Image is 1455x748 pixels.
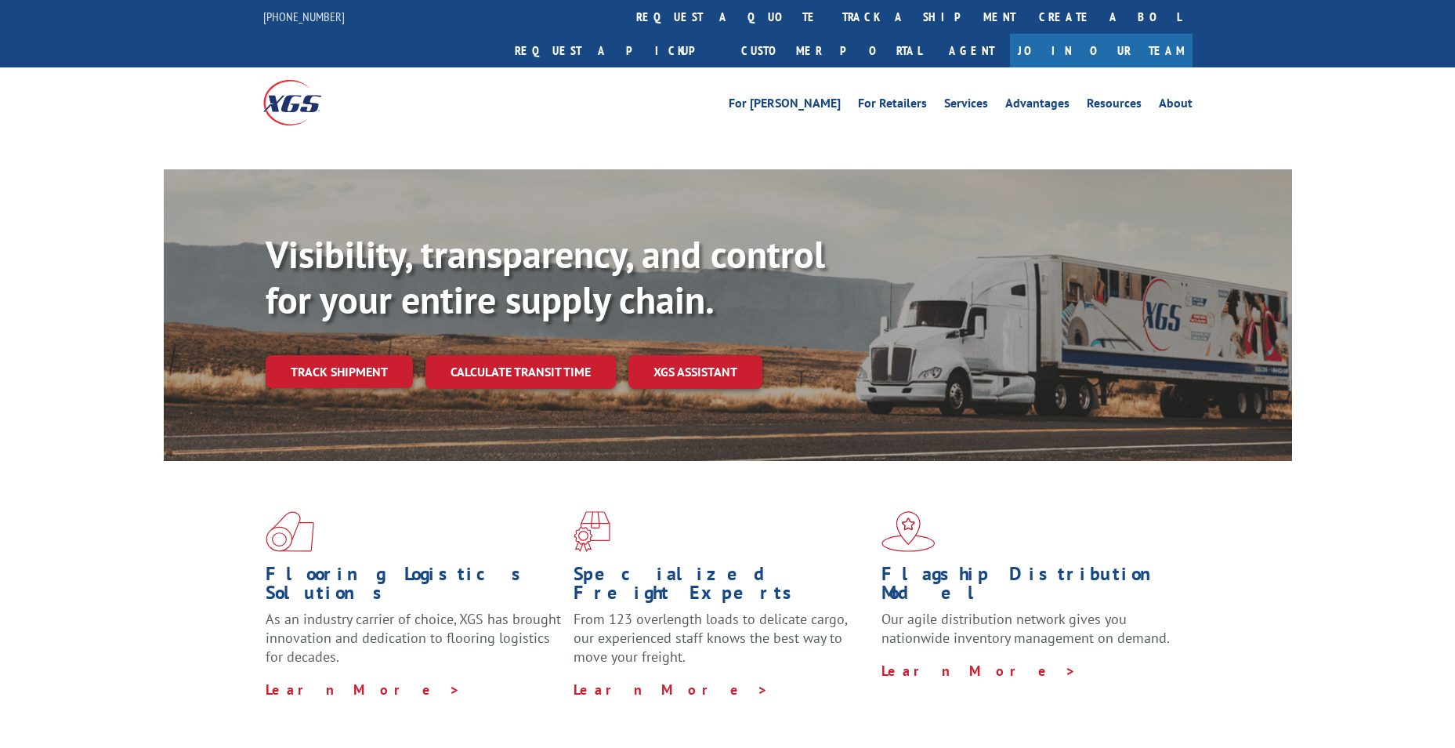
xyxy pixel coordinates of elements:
b: Visibility, transparency, and control for your entire supply chain. [266,230,825,324]
a: Request a pickup [503,34,729,67]
a: Agent [933,34,1010,67]
span: As an industry carrier of choice, XGS has brought innovation and dedication to flooring logistics... [266,610,561,666]
a: Join Our Team [1010,34,1193,67]
a: Customer Portal [729,34,933,67]
a: About [1159,97,1193,114]
a: For Retailers [858,97,927,114]
a: Resources [1087,97,1142,114]
span: Our agile distribution network gives you nationwide inventory management on demand. [881,610,1170,647]
a: Calculate transit time [425,355,616,389]
img: xgs-icon-flagship-distribution-model-red [881,511,936,552]
a: [PHONE_NUMBER] [263,9,345,24]
a: XGS ASSISTANT [628,355,762,389]
p: From 123 overlength loads to delicate cargo, our experienced staff knows the best way to move you... [574,610,870,680]
h1: Specialized Freight Experts [574,565,870,610]
a: Advantages [1005,97,1070,114]
h1: Flooring Logistics Solutions [266,565,562,610]
a: Learn More > [881,662,1077,680]
img: xgs-icon-total-supply-chain-intelligence-red [266,511,314,552]
a: Learn More > [266,681,461,699]
h1: Flagship Distribution Model [881,565,1178,610]
a: For [PERSON_NAME] [729,97,841,114]
a: Services [944,97,988,114]
img: xgs-icon-focused-on-flooring-red [574,511,610,552]
a: Track shipment [266,355,413,388]
a: Learn More > [574,681,769,699]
